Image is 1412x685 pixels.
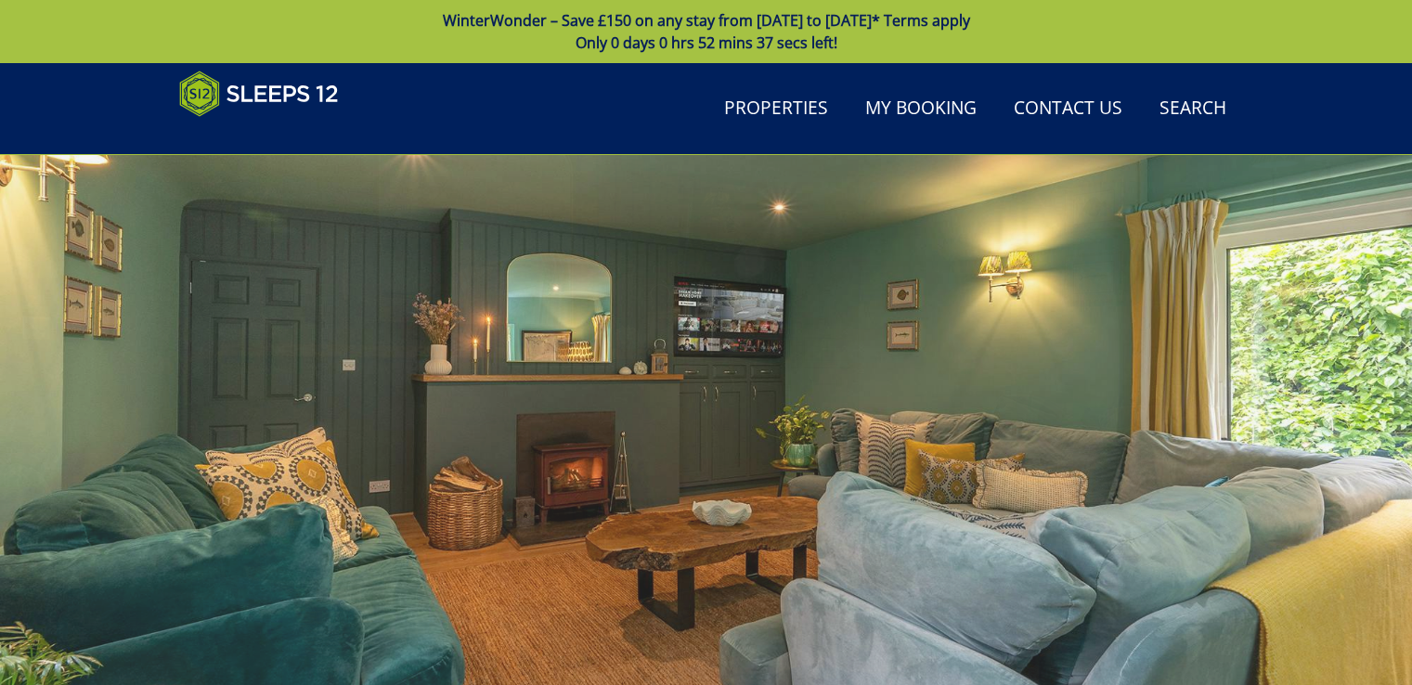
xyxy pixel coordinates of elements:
img: Sleeps 12 [179,71,339,117]
a: Properties [717,88,836,130]
a: Contact Us [1006,88,1130,130]
span: Only 0 days 0 hrs 52 mins 37 secs left! [576,32,837,53]
a: My Booking [858,88,984,130]
a: Search [1152,88,1234,130]
iframe: Customer reviews powered by Trustpilot [170,128,365,144]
